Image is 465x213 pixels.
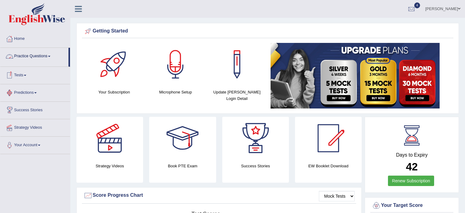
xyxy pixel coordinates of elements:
span: 4 [414,2,420,8]
h4: Success Stories [222,163,289,169]
h4: Microphone Setup [148,89,203,95]
div: Getting Started [83,27,452,36]
h4: Update [PERSON_NAME] Login Detail [209,89,265,102]
h4: Strategy Videos [76,163,143,169]
a: Speaking Practice [11,65,68,76]
a: Strategy Videos [0,119,70,135]
a: Renew Subscription [388,176,434,186]
div: Your Target Score [372,201,452,210]
h4: Days to Expiry [372,152,452,158]
img: small5.jpg [271,43,440,108]
a: Success Stories [0,102,70,117]
a: Your Account [0,137,70,152]
a: Practice Questions [0,48,68,63]
a: Tests [0,67,70,82]
a: Predictions [0,84,70,100]
h4: EW Booklet Download [295,163,362,169]
div: Score Progress Chart [83,191,355,200]
h4: Your Subscription [87,89,142,95]
a: Home [0,30,70,46]
h4: Book PTE Exam [149,163,216,169]
b: 42 [406,161,418,173]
